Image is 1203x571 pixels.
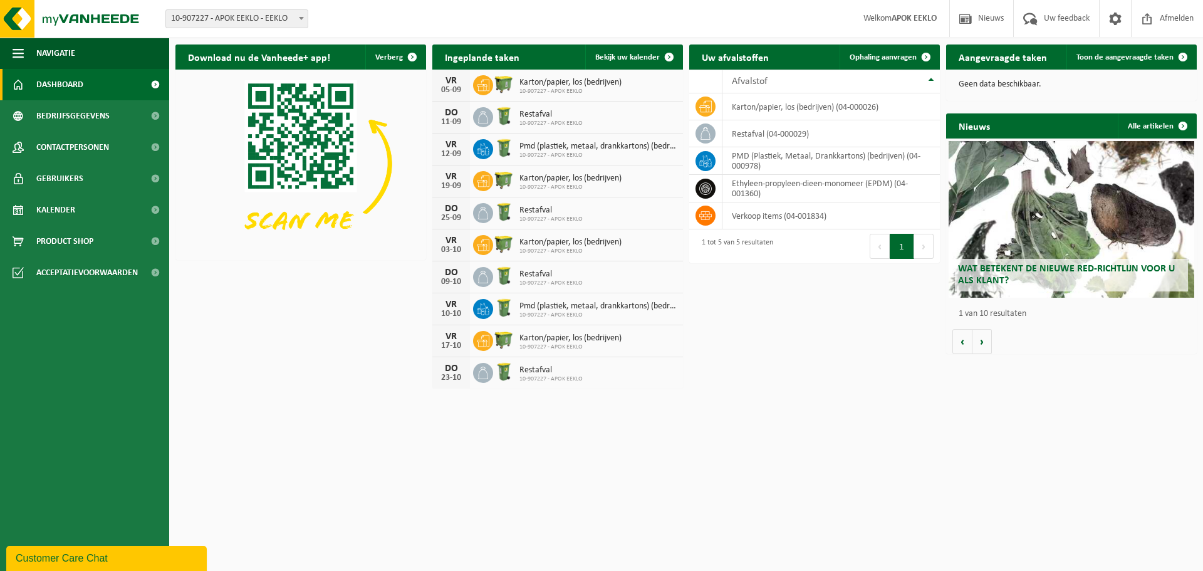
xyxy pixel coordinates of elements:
div: 25-09 [439,214,464,223]
span: Karton/papier, los (bedrijven) [519,238,622,248]
span: Afvalstof [732,76,768,86]
a: Toon de aangevraagde taken [1066,45,1195,70]
button: Previous [870,234,890,259]
span: 10-907227 - APOK EEKLO [519,248,622,255]
span: 10-907227 - APOK EEKLO [519,120,583,127]
div: VR [439,300,464,310]
span: 10-907227 - APOK EEKLO - EEKLO [166,10,308,28]
span: Dashboard [36,69,83,100]
img: WB-1100-HPE-GN-50 [493,169,514,191]
button: Next [914,234,934,259]
div: 03-10 [439,246,464,254]
span: Product Shop [36,226,93,257]
span: Pmd (plastiek, metaal, drankkartons) (bedrijven) [519,301,677,312]
span: 10-907227 - APOK EEKLO [519,280,583,287]
span: Restafval [519,206,583,216]
button: Vorige [952,329,972,354]
span: Bekijk uw kalender [595,53,660,61]
div: DO [439,268,464,278]
img: WB-0240-HPE-GN-50 [493,105,514,127]
iframe: chat widget [6,543,209,571]
a: Alle artikelen [1118,113,1195,139]
span: 10-907227 - APOK EEKLO [519,88,622,95]
img: WB-1100-HPE-GN-50 [493,233,514,254]
button: 1 [890,234,914,259]
span: Restafval [519,365,583,375]
p: Geen data beschikbaar. [959,80,1184,89]
span: Verberg [375,53,403,61]
button: Volgende [972,329,992,354]
td: karton/papier, los (bedrijven) (04-000026) [722,93,940,120]
span: Karton/papier, los (bedrijven) [519,333,622,343]
div: VR [439,140,464,150]
img: WB-1100-HPE-GN-50 [493,329,514,350]
span: Ophaling aanvragen [850,53,917,61]
h2: Uw afvalstoffen [689,45,781,69]
img: WB-0240-HPE-GN-50 [493,201,514,223]
img: WB-1100-HPE-GN-50 [493,73,514,95]
a: Bekijk uw kalender [585,45,682,70]
span: 10-907227 - APOK EEKLO [519,312,677,319]
div: 17-10 [439,342,464,350]
td: verkoop items (04-001834) [722,202,940,229]
div: DO [439,204,464,214]
span: 10-907227 - APOK EEKLO [519,343,622,351]
div: DO [439,364,464,374]
span: Karton/papier, los (bedrijven) [519,174,622,184]
span: Bedrijfsgegevens [36,100,110,132]
div: 05-09 [439,86,464,95]
img: Download de VHEPlus App [175,70,426,258]
span: 10-907227 - APOK EEKLO [519,152,677,159]
div: 10-10 [439,310,464,318]
a: Wat betekent de nieuwe RED-richtlijn voor u als klant? [949,141,1194,298]
h2: Aangevraagde taken [946,45,1060,69]
td: ethyleen-propyleen-dieen-monomeer (EPDM) (04-001360) [722,175,940,202]
div: 11-09 [439,118,464,127]
span: 10-907227 - APOK EEKLO [519,184,622,191]
img: WB-0240-HPE-GN-50 [493,137,514,159]
span: 10-907227 - APOK EEKLO [519,216,583,223]
td: PMD (Plastiek, Metaal, Drankkartons) (bedrijven) (04-000978) [722,147,940,175]
div: 09-10 [439,278,464,286]
span: Navigatie [36,38,75,69]
div: VR [439,332,464,342]
span: Acceptatievoorwaarden [36,257,138,288]
div: VR [439,76,464,86]
span: Pmd (plastiek, metaal, drankkartons) (bedrijven) [519,142,677,152]
img: WB-0240-HPE-GN-50 [493,297,514,318]
h2: Ingeplande taken [432,45,532,69]
span: Wat betekent de nieuwe RED-richtlijn voor u als klant? [958,264,1175,286]
span: Kalender [36,194,75,226]
span: Contactpersonen [36,132,109,163]
h2: Download nu de Vanheede+ app! [175,45,343,69]
div: 1 tot 5 van 5 resultaten [695,233,773,260]
h2: Nieuws [946,113,1002,138]
span: 10-907227 - APOK EEKLO [519,375,583,383]
div: DO [439,108,464,118]
span: Gebruikers [36,163,83,194]
a: Ophaling aanvragen [840,45,939,70]
img: WB-0240-HPE-GN-50 [493,361,514,382]
span: Toon de aangevraagde taken [1076,53,1174,61]
div: VR [439,236,464,246]
td: restafval (04-000029) [722,120,940,147]
div: 12-09 [439,150,464,159]
div: 23-10 [439,374,464,382]
div: 19-09 [439,182,464,191]
span: 10-907227 - APOK EEKLO - EEKLO [165,9,308,28]
span: Karton/papier, los (bedrijven) [519,78,622,88]
div: VR [439,172,464,182]
span: Restafval [519,110,583,120]
button: Verberg [365,45,425,70]
img: WB-0240-HPE-GN-50 [493,265,514,286]
strong: APOK EEKLO [892,14,937,23]
span: Restafval [519,270,583,280]
p: 1 van 10 resultaten [959,310,1190,318]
